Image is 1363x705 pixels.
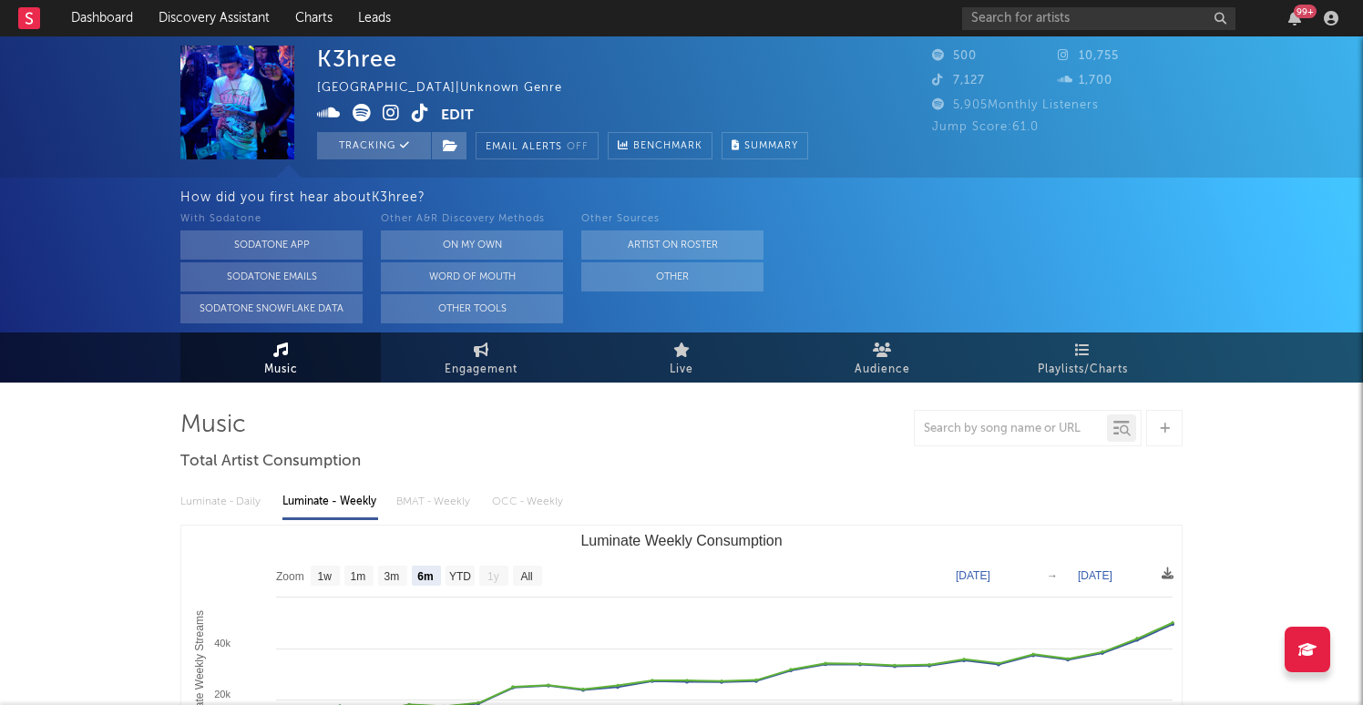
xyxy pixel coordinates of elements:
[180,332,381,383] a: Music
[932,75,985,87] span: 7,127
[180,230,363,260] button: Sodatone App
[581,209,763,230] div: Other Sources
[445,359,518,381] span: Engagement
[962,7,1235,30] input: Search for artists
[381,262,563,291] button: Word Of Mouth
[915,422,1107,436] input: Search by song name or URL
[1078,569,1112,582] text: [DATE]
[1047,569,1058,582] text: →
[449,570,471,583] text: YTD
[567,142,589,152] em: Off
[384,570,400,583] text: 3m
[317,46,397,72] div: K3hree
[476,132,599,159] button: Email AlertsOff
[317,77,583,99] div: [GEOGRAPHIC_DATA] | Unknown Genre
[722,132,808,159] button: Summary
[381,209,563,230] div: Other A&R Discovery Methods
[581,332,782,383] a: Live
[608,132,712,159] a: Benchmark
[1058,50,1119,62] span: 10,755
[318,570,333,583] text: 1w
[670,359,693,381] span: Live
[180,187,1363,209] div: How did you first hear about K3hree ?
[1288,11,1301,26] button: 99+
[581,262,763,291] button: Other
[956,569,990,582] text: [DATE]
[381,332,581,383] a: Engagement
[932,99,1099,111] span: 5,905 Monthly Listeners
[580,533,782,548] text: Luminate Weekly Consumption
[317,132,431,159] button: Tracking
[214,689,231,700] text: 20k
[633,136,702,158] span: Benchmark
[782,332,982,383] a: Audience
[180,262,363,291] button: Sodatone Emails
[581,230,763,260] button: Artist on Roster
[1294,5,1317,18] div: 99 +
[214,638,231,649] text: 40k
[855,359,910,381] span: Audience
[487,570,499,583] text: 1y
[982,332,1183,383] a: Playlists/Charts
[744,141,798,151] span: Summary
[441,104,474,127] button: Edit
[351,570,366,583] text: 1m
[417,570,433,583] text: 6m
[381,230,563,260] button: On My Own
[932,50,977,62] span: 500
[180,294,363,323] button: Sodatone Snowflake Data
[1038,359,1128,381] span: Playlists/Charts
[381,294,563,323] button: Other Tools
[520,570,532,583] text: All
[264,359,298,381] span: Music
[180,451,361,473] span: Total Artist Consumption
[1058,75,1112,87] span: 1,700
[282,486,378,517] div: Luminate - Weekly
[276,570,304,583] text: Zoom
[180,209,363,230] div: With Sodatone
[932,121,1039,133] span: Jump Score: 61.0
